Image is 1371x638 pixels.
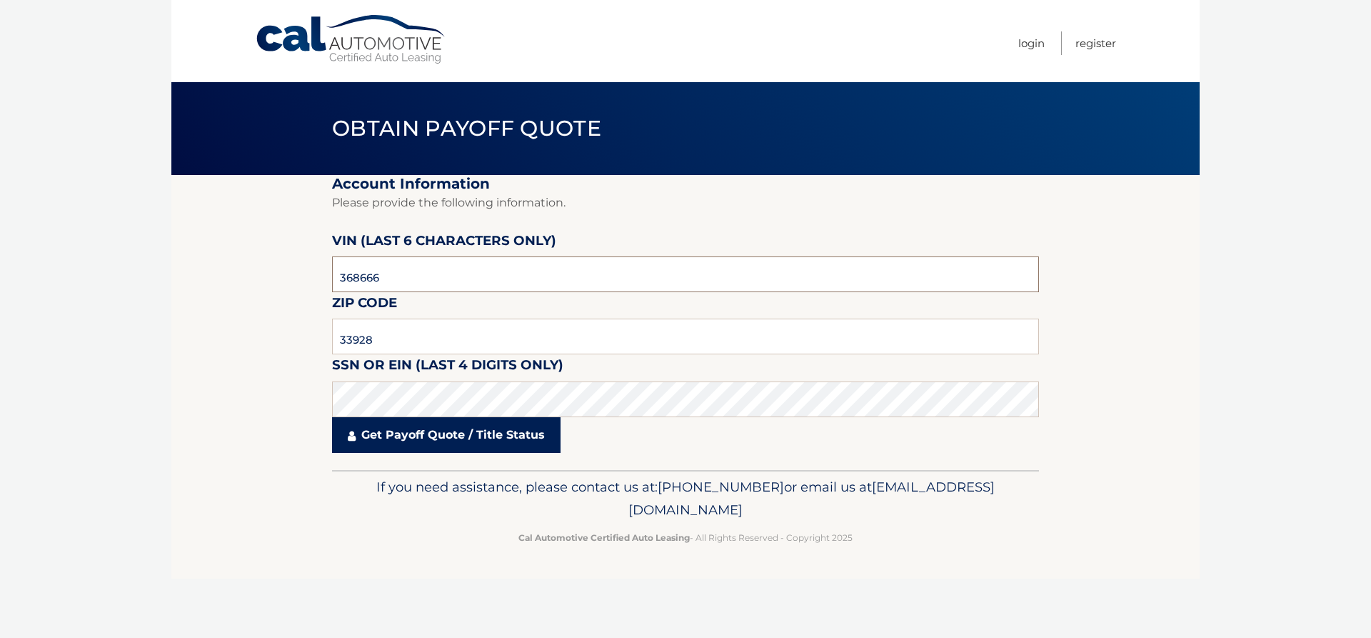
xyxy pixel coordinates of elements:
p: Please provide the following information. [332,193,1039,213]
h2: Account Information [332,175,1039,193]
label: VIN (last 6 characters only) [332,230,556,256]
label: Zip Code [332,292,397,319]
a: Login [1018,31,1045,55]
span: Obtain Payoff Quote [332,115,601,141]
p: - All Rights Reserved - Copyright 2025 [341,530,1030,545]
a: Get Payoff Quote / Title Status [332,417,561,453]
a: Cal Automotive [255,14,448,65]
span: [PHONE_NUMBER] [658,479,784,495]
p: If you need assistance, please contact us at: or email us at [341,476,1030,522]
label: SSN or EIN (last 4 digits only) [332,354,563,381]
strong: Cal Automotive Certified Auto Leasing [518,532,690,543]
a: Register [1075,31,1116,55]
